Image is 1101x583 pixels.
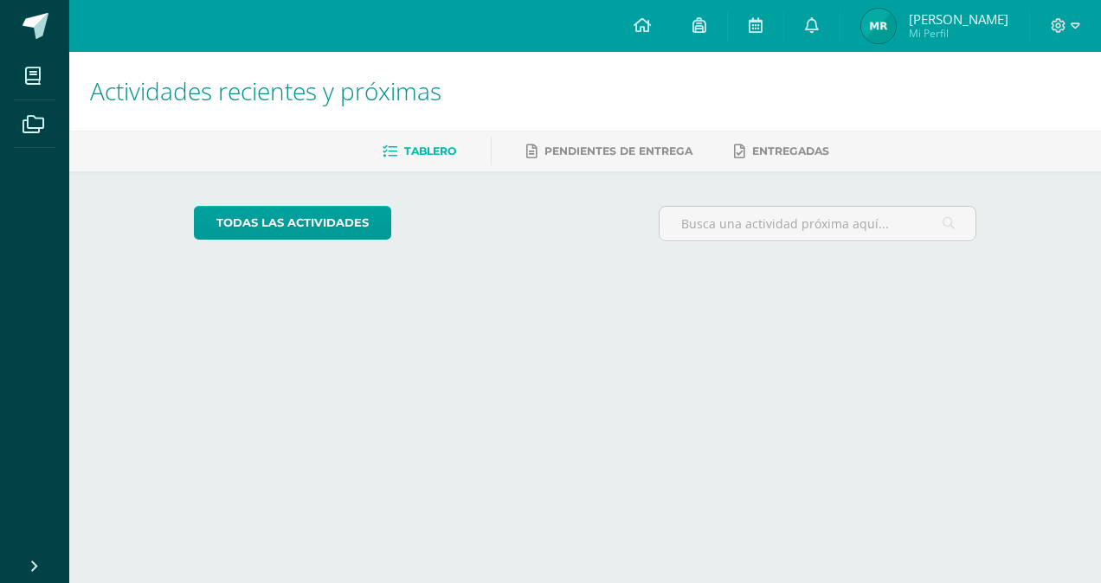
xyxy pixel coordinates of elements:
[660,207,976,240] input: Busca una actividad próxima aquí...
[861,9,896,43] img: 73dba95238a3a92a2defa17fcfdd5d33.png
[544,144,692,157] span: Pendientes de entrega
[194,206,391,240] a: todas las Actividades
[734,138,829,165] a: Entregadas
[90,74,441,107] span: Actividades recientes y próximas
[404,144,456,157] span: Tablero
[909,26,1008,41] span: Mi Perfil
[383,138,456,165] a: Tablero
[752,144,829,157] span: Entregadas
[526,138,692,165] a: Pendientes de entrega
[909,10,1008,28] span: [PERSON_NAME]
